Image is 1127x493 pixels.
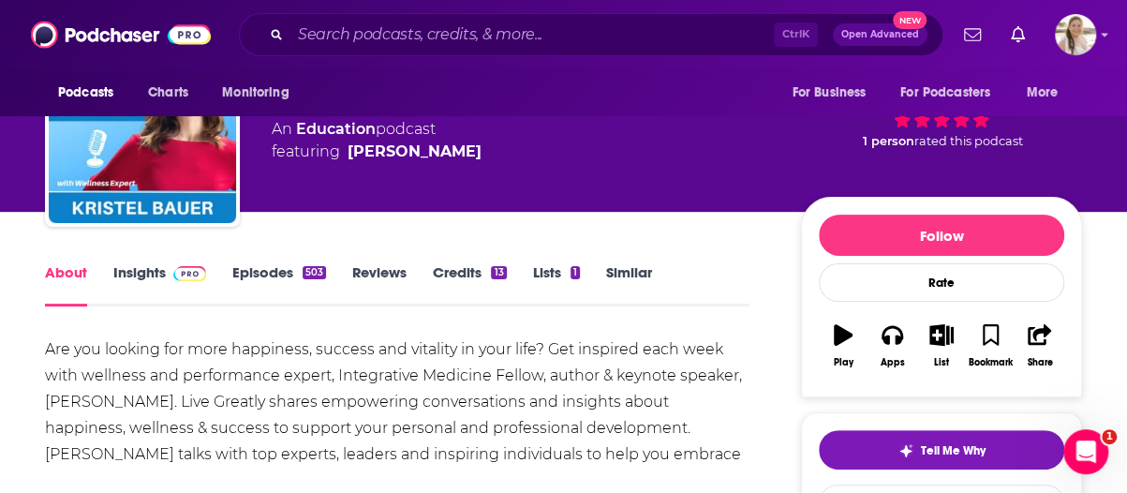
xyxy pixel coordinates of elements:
a: Show notifications dropdown [1003,19,1032,51]
a: Show notifications dropdown [956,19,988,51]
span: For Podcasters [900,80,990,106]
a: Credits13 [433,263,506,306]
button: open menu [209,75,313,111]
span: rated this podcast [914,134,1023,148]
button: open menu [1014,75,1082,111]
img: Live Greatly [49,36,236,223]
span: Podcasts [58,80,113,106]
button: Apps [867,312,916,380]
a: Charts [136,75,200,111]
div: 503 [303,266,326,279]
span: New [893,11,927,29]
a: InsightsPodchaser Pro [113,263,206,306]
span: 1 person [863,134,914,148]
div: Rate [819,263,1064,302]
img: Podchaser - Follow, Share and Rate Podcasts [31,17,211,52]
span: Ctrl K [774,22,818,47]
button: open menu [888,75,1017,111]
button: tell me why sparkleTell Me Why [819,430,1064,470]
a: Reviews [352,263,407,306]
span: Logged in as acquavie [1055,14,1096,55]
a: Education [296,120,376,138]
div: Share [1027,357,1052,368]
div: An podcast [272,118,482,163]
span: More [1027,80,1059,106]
a: Similar [606,263,652,306]
button: Bookmark [966,312,1015,380]
a: Kristel Bauer [348,141,482,163]
div: Play [834,357,853,368]
a: Lists1 [533,263,580,306]
button: Show profile menu [1055,14,1096,55]
div: 1 [571,266,580,279]
iframe: Intercom live chat [1063,429,1108,474]
button: List [917,312,966,380]
div: Apps [881,357,905,368]
a: Episodes503 [232,263,326,306]
button: Open AdvancedNew [833,23,927,46]
img: User Profile [1055,14,1096,55]
span: Tell Me Why [921,443,986,458]
button: open menu [45,75,138,111]
button: open menu [779,75,889,111]
img: Podchaser Pro [173,266,206,281]
span: Monitoring [222,80,289,106]
div: Bookmark [969,357,1013,368]
button: Follow [819,215,1064,256]
span: For Business [792,80,866,106]
a: About [45,263,87,306]
button: Play [819,312,867,380]
span: Open Advanced [841,30,919,39]
input: Search podcasts, credits, & more... [290,20,774,50]
div: List [934,357,949,368]
span: 1 [1102,429,1117,444]
button: Share [1016,312,1064,380]
div: 13 [491,266,506,279]
span: Charts [148,80,188,106]
span: featuring [272,141,482,163]
img: tell me why sparkle [898,443,913,458]
div: Search podcasts, credits, & more... [239,13,943,56]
